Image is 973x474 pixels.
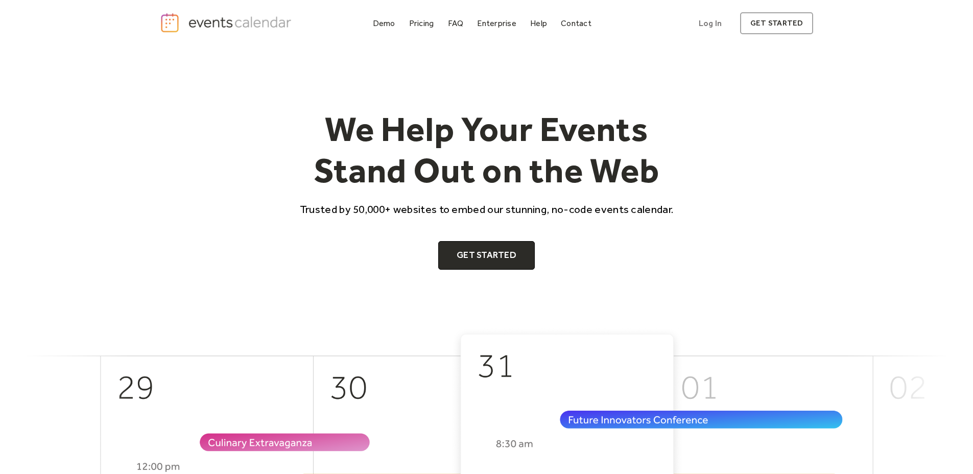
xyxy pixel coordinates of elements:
[160,12,295,33] a: home
[530,20,547,26] div: Help
[369,16,399,30] a: Demo
[473,16,520,30] a: Enterprise
[444,16,468,30] a: FAQ
[409,20,434,26] div: Pricing
[477,20,516,26] div: Enterprise
[689,12,732,34] a: Log In
[373,20,395,26] div: Demo
[291,108,683,192] h1: We Help Your Events Stand Out on the Web
[740,12,813,34] a: get started
[291,202,683,217] p: Trusted by 50,000+ websites to embed our stunning, no-code events calendar.
[526,16,551,30] a: Help
[438,241,535,270] a: Get Started
[561,20,591,26] div: Contact
[448,20,464,26] div: FAQ
[405,16,438,30] a: Pricing
[557,16,596,30] a: Contact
